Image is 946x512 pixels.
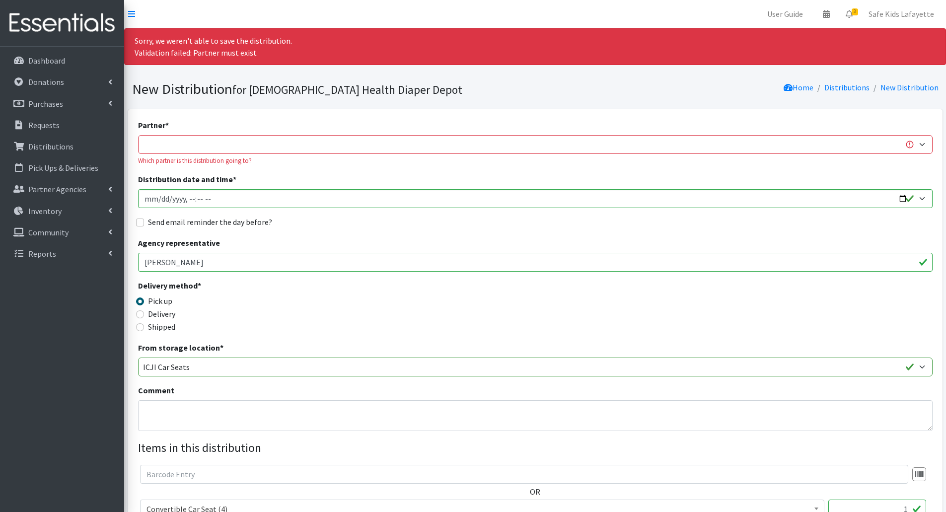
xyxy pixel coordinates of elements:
abbr: required [233,174,236,184]
small: for [DEMOGRAPHIC_DATA] Health Diaper Depot [232,82,462,97]
label: From storage location [138,342,223,354]
label: Send email reminder the day before? [148,216,272,228]
a: Reports [4,244,120,264]
p: Distributions [28,142,73,151]
div: Which partner is this distribution going to? [138,156,933,165]
a: Safe Kids Lafayette [861,4,942,24]
a: New Distribution [880,82,939,92]
label: Delivery [148,308,175,320]
a: 3 [838,4,861,24]
p: Pick Ups & Deliveries [28,163,98,173]
legend: Items in this distribution [138,439,933,457]
p: Inventory [28,206,62,216]
p: Dashboard [28,56,65,66]
p: Partner Agencies [28,184,86,194]
a: Partner Agencies [4,179,120,199]
a: User Guide [759,4,811,24]
a: Distributions [824,82,870,92]
a: Home [784,82,813,92]
abbr: required [198,281,201,291]
label: Agency representative [138,237,220,249]
label: Partner [138,119,169,131]
input: Barcode Entry [140,465,908,484]
label: Shipped [148,321,175,333]
label: Distribution date and time [138,173,236,185]
label: OR [530,486,540,498]
a: Inventory [4,201,120,221]
abbr: required [165,120,169,130]
a: Purchases [4,94,120,114]
legend: Delivery method [138,280,337,295]
a: Pick Ups & Deliveries [4,158,120,178]
div: Sorry, we weren't able to save the distribution. Validation failed: Partner must exist [124,28,946,65]
p: Purchases [28,99,63,109]
abbr: required [220,343,223,353]
a: Requests [4,115,120,135]
a: Donations [4,72,120,92]
label: Pick up [148,295,172,307]
label: Comment [138,384,174,396]
p: Reports [28,249,56,259]
a: Dashboard [4,51,120,71]
h1: New Distribution [132,80,532,98]
p: Community [28,227,69,237]
img: HumanEssentials [4,6,120,40]
p: Donations [28,77,64,87]
p: Requests [28,120,60,130]
a: Distributions [4,137,120,156]
a: Community [4,222,120,242]
span: 3 [852,8,858,15]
